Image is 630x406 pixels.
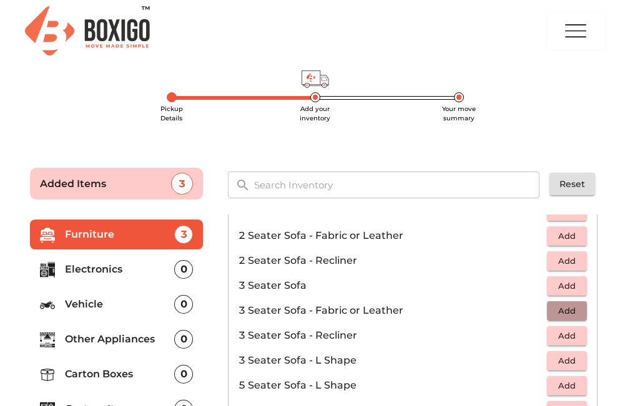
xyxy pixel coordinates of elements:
[65,227,175,242] p: Furniture
[239,328,547,343] p: 3 Seater Sofa - Recliner
[65,262,175,277] p: Electronics
[442,105,476,122] span: Your move summary
[174,225,193,244] div: 3
[547,326,587,346] button: Add
[553,304,581,318] span: Add
[553,379,581,393] span: Add
[239,378,547,393] p: 5 Seater Sofa - L Shape
[239,278,547,293] p: 3 Seater Sofa
[65,297,175,312] p: Vehicle
[553,229,581,243] span: Add
[547,276,587,296] button: Add
[239,228,547,243] p: 2 Seater Sofa - Fabric or Leather
[174,295,193,314] div: 0
[553,279,581,293] span: Add
[40,176,172,191] p: Added Items
[239,253,547,268] p: 2 Seater Sofa - Recliner
[547,251,587,271] button: Add
[547,351,587,370] button: Add
[547,301,587,321] button: Add
[174,330,193,349] div: 0
[171,173,193,195] div: 3
[65,367,175,382] p: Carton Boxes
[174,260,193,279] div: 0
[174,365,193,384] div: 0
[559,176,585,192] span: Reset
[553,254,581,268] span: Add
[547,226,587,246] button: Add
[247,172,548,198] input: Search Inventory
[547,376,587,395] button: Add
[553,354,581,368] span: Add
[160,105,183,122] span: Pickup Details
[25,6,150,56] img: Boxigo
[65,332,175,347] p: Other Appliances
[239,303,547,318] p: 3 Seater Sofa - Fabric or Leather
[549,173,595,196] button: Reset
[300,105,330,122] span: Add your inventory
[239,353,547,368] p: 3 Seater Sofa - L Shape
[553,329,581,343] span: Add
